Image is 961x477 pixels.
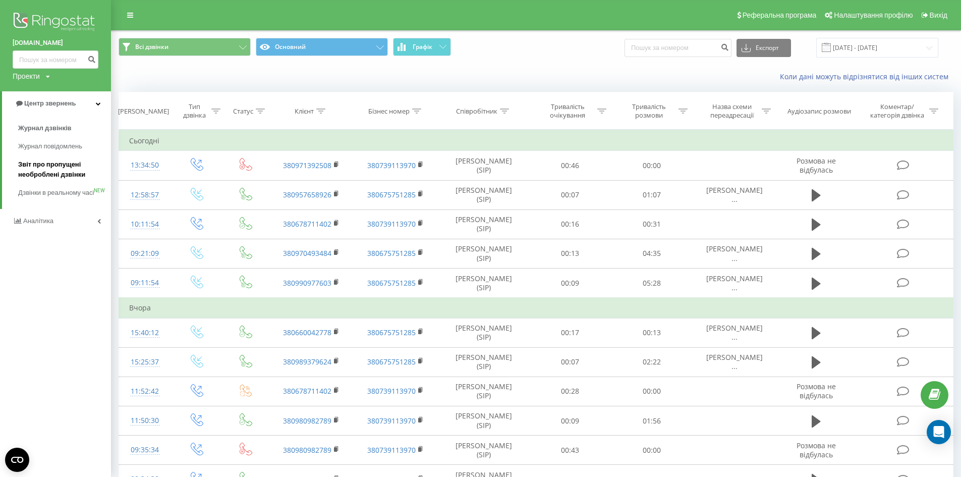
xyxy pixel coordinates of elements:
[529,239,610,268] td: 00:13
[622,102,676,120] div: Тривалість розмови
[611,239,692,268] td: 04:35
[18,155,111,184] a: Звіт про пропущені необроблені дзвінки
[283,278,331,288] a: 380990977603
[438,151,529,180] td: [PERSON_NAME] (SIP)
[119,38,251,56] button: Всі дзвінки
[283,219,331,229] a: 380678711402
[367,386,416,396] a: 380739113970
[529,377,610,406] td: 00:28
[393,38,451,56] button: Графік
[367,248,416,258] a: 380675751285
[129,155,161,175] div: 13:34:50
[283,190,331,199] a: 380957658926
[438,406,529,436] td: [PERSON_NAME] (SIP)
[233,107,253,116] div: Статус
[529,347,610,377] td: 00:07
[438,318,529,347] td: [PERSON_NAME] (SIP)
[834,11,913,19] span: Налаштування профілю
[18,141,82,151] span: Журнал повідомлень
[129,215,161,234] div: 10:11:54
[367,445,416,455] a: 380739113970
[367,161,416,170] a: 380739113970
[5,448,29,472] button: Open CMP widget
[129,352,161,372] div: 15:25:37
[119,298,953,318] td: Вчора
[283,161,331,170] a: 380971392508
[367,190,416,199] a: 380675751285
[743,11,817,19] span: Реферальна програма
[611,436,692,465] td: 00:00
[295,107,314,116] div: Клієнт
[611,318,692,347] td: 00:13
[438,180,529,209] td: [PERSON_NAME] (SIP)
[18,160,106,180] span: Звіт про пропущені необроблені дзвінки
[18,137,111,155] a: Журнал повідомлень
[541,102,595,120] div: Тривалість очікування
[611,377,692,406] td: 00:00
[118,107,169,116] div: [PERSON_NAME]
[625,39,731,57] input: Пошук за номером
[129,411,161,431] div: 11:50:30
[611,347,692,377] td: 02:22
[367,328,416,337] a: 380675751285
[438,436,529,465] td: [PERSON_NAME] (SIP)
[129,323,161,343] div: 15:40:12
[367,357,416,366] a: 380675751285
[706,244,763,262] span: [PERSON_NAME] ...
[180,102,209,120] div: Тип дзвінка
[13,38,98,48] a: [DOMAIN_NAME]
[611,209,692,239] td: 00:31
[18,184,111,202] a: Дзвінки в реальному часіNEW
[18,188,94,198] span: Дзвінки в реальному часі
[706,274,763,292] span: [PERSON_NAME] ...
[706,185,763,204] span: [PERSON_NAME] ...
[438,377,529,406] td: [PERSON_NAME] (SIP)
[529,180,610,209] td: 00:07
[129,382,161,401] div: 11:52:42
[611,406,692,436] td: 01:56
[18,119,111,137] a: Журнал дзвінків
[13,10,98,35] img: Ringostat logo
[2,91,111,116] a: Центр звернень
[706,352,763,371] span: [PERSON_NAME] ...
[283,357,331,366] a: 380989379624
[367,278,416,288] a: 380675751285
[13,50,98,69] input: Пошук за номером
[24,99,76,107] span: Центр звернень
[797,156,836,175] span: Розмова не відбулась
[438,209,529,239] td: [PERSON_NAME] (SIP)
[256,38,388,56] button: Основний
[129,244,161,263] div: 09:21:09
[706,323,763,342] span: [PERSON_NAME] ...
[797,382,836,400] span: Розмова не відбулась
[797,441,836,459] span: Розмова не відбулась
[438,239,529,268] td: [PERSON_NAME] (SIP)
[611,151,692,180] td: 00:00
[23,217,53,225] span: Аналiтика
[283,386,331,396] a: 380678711402
[611,269,692,298] td: 05:28
[705,102,759,120] div: Назва схеми переадресації
[438,269,529,298] td: [PERSON_NAME] (SIP)
[529,209,610,239] td: 00:16
[529,436,610,465] td: 00:43
[119,131,953,151] td: Сьогодні
[930,11,947,19] span: Вихід
[129,440,161,460] div: 09:35:34
[529,269,610,298] td: 00:09
[787,107,851,116] div: Аудіозапис розмови
[529,406,610,436] td: 00:09
[456,107,497,116] div: Співробітник
[283,328,331,337] a: 380660042778
[13,71,40,81] div: Проекти
[367,416,416,426] a: 380739113970
[780,72,953,81] a: Коли дані можуть відрізнятися вiд інших систем
[737,39,791,57] button: Експорт
[135,43,168,51] span: Всі дзвінки
[927,420,951,444] div: Open Intercom Messenger
[868,102,927,120] div: Коментар/категорія дзвінка
[529,151,610,180] td: 00:46
[413,43,432,50] span: Графік
[611,180,692,209] td: 01:07
[368,107,410,116] div: Бізнес номер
